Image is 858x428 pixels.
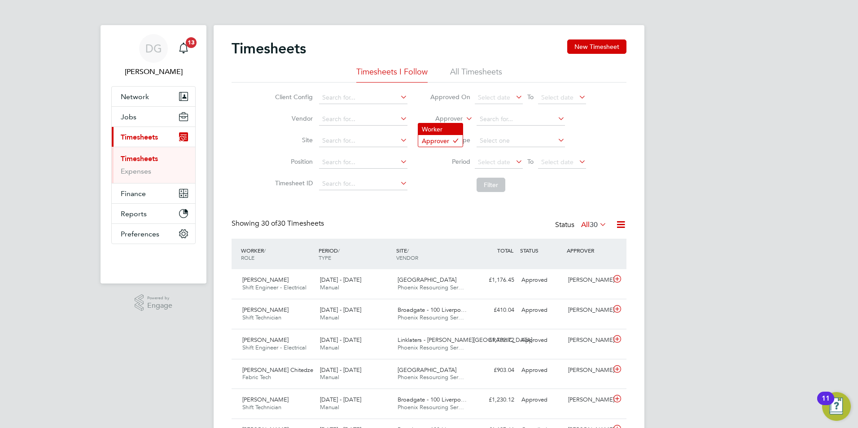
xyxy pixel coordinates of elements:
[186,37,197,48] span: 13
[581,220,607,229] label: All
[121,133,158,141] span: Timesheets
[121,167,151,175] a: Expenses
[567,39,626,54] button: New Timesheet
[450,66,502,83] li: All Timesheets
[242,314,281,321] span: Shift Technician
[471,363,518,378] div: £903.04
[112,183,195,203] button: Finance
[242,276,289,284] span: [PERSON_NAME]
[398,336,532,344] span: Linklaters - [PERSON_NAME][GEOGRAPHIC_DATA]
[565,242,611,258] div: APPROVER
[478,93,510,101] span: Select date
[320,344,339,351] span: Manual
[320,314,339,321] span: Manual
[320,306,361,314] span: [DATE] - [DATE]
[242,373,271,381] span: Fabric Tech
[396,254,418,261] span: VENDOR
[112,107,195,127] button: Jobs
[320,284,339,291] span: Manual
[418,123,463,135] li: Worker
[272,114,313,122] label: Vendor
[135,294,173,311] a: Powered byEngage
[242,396,289,403] span: [PERSON_NAME]
[239,242,316,266] div: WORKER
[518,333,565,348] div: Approved
[319,135,407,147] input: Search for...
[264,247,266,254] span: /
[518,363,565,378] div: Approved
[112,87,195,106] button: Network
[316,242,394,266] div: PERIOD
[477,113,565,126] input: Search for...
[822,392,851,421] button: Open Resource Center, 11 new notifications
[242,306,289,314] span: [PERSON_NAME]
[565,393,611,407] div: [PERSON_NAME]
[112,253,196,267] img: fastbook-logo-retina.png
[398,284,464,291] span: Phoenix Resourcing Ser…
[430,157,470,166] label: Period
[112,147,195,183] div: Timesheets
[822,398,830,410] div: 11
[338,247,340,254] span: /
[272,93,313,101] label: Client Config
[398,373,464,381] span: Phoenix Resourcing Ser…
[398,396,467,403] span: Broadgate - 100 Liverpo…
[272,157,313,166] label: Position
[430,93,470,101] label: Approved On
[147,302,172,310] span: Engage
[272,136,313,144] label: Site
[319,178,407,190] input: Search for...
[398,403,464,411] span: Phoenix Resourcing Ser…
[497,247,513,254] span: TOTAL
[565,363,611,378] div: [PERSON_NAME]
[555,219,608,231] div: Status
[242,336,289,344] span: [PERSON_NAME]
[407,247,409,254] span: /
[241,254,254,261] span: ROLE
[398,366,456,374] span: [GEOGRAPHIC_DATA]
[111,66,196,77] span: Daniel Gwynn
[518,242,565,258] div: STATUS
[147,294,172,302] span: Powered by
[242,284,306,291] span: Shift Engineer - Electrical
[394,242,472,266] div: SITE
[261,219,277,228] span: 30 of
[471,273,518,288] div: £1,176.45
[111,253,196,267] a: Go to home page
[121,230,159,238] span: Preferences
[320,336,361,344] span: [DATE] - [DATE]
[319,113,407,126] input: Search for...
[398,306,467,314] span: Broadgate - 100 Liverpo…
[477,178,505,192] button: Filter
[111,34,196,77] a: DG[PERSON_NAME]
[398,276,456,284] span: [GEOGRAPHIC_DATA]
[471,333,518,348] div: £1,782.72
[525,91,536,103] span: To
[590,220,598,229] span: 30
[319,254,331,261] span: TYPE
[145,43,162,54] span: DG
[478,158,510,166] span: Select date
[541,93,573,101] span: Select date
[471,393,518,407] div: £1,230.12
[121,154,158,163] a: Timesheets
[232,39,306,57] h2: Timesheets
[112,204,195,223] button: Reports
[320,373,339,381] span: Manual
[261,219,324,228] span: 30 Timesheets
[418,135,463,147] li: Approver
[121,189,146,198] span: Finance
[477,135,565,147] input: Select one
[272,179,313,187] label: Timesheet ID
[112,224,195,244] button: Preferences
[175,34,193,63] a: 13
[121,92,149,101] span: Network
[320,396,361,403] span: [DATE] - [DATE]
[320,403,339,411] span: Manual
[101,25,206,284] nav: Main navigation
[242,403,281,411] span: Shift Technician
[541,158,573,166] span: Select date
[525,156,536,167] span: To
[112,127,195,147] button: Timesheets
[320,276,361,284] span: [DATE] - [DATE]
